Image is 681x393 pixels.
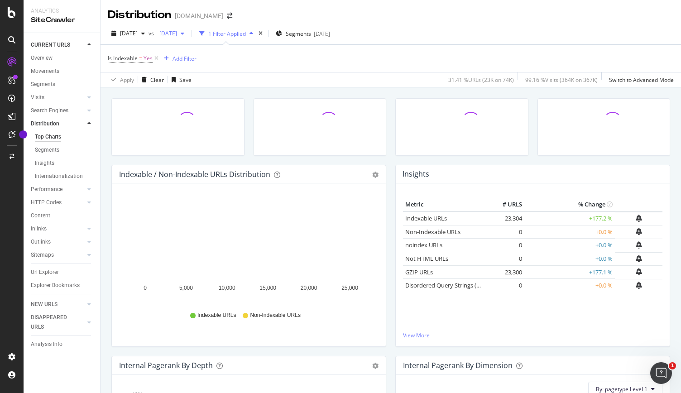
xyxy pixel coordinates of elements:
div: Switch to Advanced Mode [609,76,674,84]
a: NEW URLS [31,300,85,309]
div: Performance [31,185,62,194]
td: +0.0 % [524,252,615,266]
text: 25,000 [341,285,358,291]
iframe: Intercom live chat [650,362,672,384]
div: bell-plus [636,282,642,289]
span: By: pagetype Level 1 [596,385,647,393]
text: 0 [144,285,147,291]
div: [DATE] [314,30,330,38]
div: Inlinks [31,224,47,234]
div: 31.41 % URLs ( 23K on 74K ) [448,76,514,84]
a: Not HTML URLs [405,254,448,263]
div: Overview [31,53,53,63]
a: Disordered Query Strings (duplicates) [405,281,506,289]
div: Distribution [108,7,171,23]
span: = [139,54,142,62]
a: Url Explorer [31,268,94,277]
div: Apply [120,76,134,84]
td: 0 [488,239,524,252]
a: DISAPPEARED URLS [31,313,85,332]
div: Url Explorer [31,268,59,277]
button: Segments[DATE] [272,26,334,41]
a: Non-Indexable URLs [405,228,460,236]
div: Content [31,211,50,220]
span: Segments [286,30,311,38]
div: Search Engines [31,106,68,115]
button: Add Filter [160,53,197,64]
a: CURRENT URLS [31,40,85,50]
div: Movements [31,67,59,76]
a: Search Engines [31,106,85,115]
svg: A chart. [119,198,375,303]
text: 10,000 [219,285,235,291]
a: Analysis Info [31,340,94,349]
a: noindex URLs [405,241,442,249]
div: SiteCrawler [31,15,93,25]
div: DISAPPEARED URLS [31,313,77,332]
td: 0 [488,252,524,266]
a: Segments [31,80,94,89]
button: [DATE] [108,26,149,41]
text: 5,000 [179,285,193,291]
a: Inlinks [31,224,85,234]
td: +0.0 % [524,225,615,239]
div: 1 Filter Applied [208,30,246,38]
div: NEW URLS [31,300,58,309]
a: GZIP URLs [405,268,433,276]
div: Analytics [31,7,93,15]
td: 0 [488,279,524,292]
a: Movements [31,67,94,76]
a: Internationalization [35,172,94,181]
div: Indexable / Non-Indexable URLs Distribution [119,170,270,179]
div: gear [372,363,379,369]
div: HTTP Codes [31,198,62,207]
span: Indexable URLs [197,312,236,319]
div: bell-plus [636,255,642,262]
th: # URLS [488,198,524,211]
td: 23,300 [488,265,524,279]
a: Visits [31,93,85,102]
a: Segments [35,145,94,155]
button: [DATE] [156,26,188,41]
div: Internal Pagerank by Depth [119,361,213,370]
th: % Change [524,198,615,211]
div: bell-plus [636,268,642,275]
td: +177.1 % [524,265,615,279]
a: Content [31,211,94,220]
span: vs [149,29,156,37]
a: Overview [31,53,94,63]
td: +177.2 % [524,211,615,225]
a: Outlinks [31,237,85,247]
a: View More [403,331,662,339]
div: Tooltip anchor [19,130,27,139]
div: CURRENT URLS [31,40,70,50]
button: Clear [138,72,164,87]
a: Indexable URLs [405,214,447,222]
td: 23,304 [488,211,524,225]
div: Top Charts [35,132,61,142]
td: +0.0 % [524,279,615,292]
button: Save [168,72,192,87]
span: 2025 Apr. 19th [156,29,177,37]
div: gear [372,172,379,178]
a: Performance [31,185,85,194]
a: HTTP Codes [31,198,85,207]
div: Segments [35,145,59,155]
text: 15,000 [259,285,276,291]
th: Metric [403,198,488,211]
div: Sitemaps [31,250,54,260]
div: [DOMAIN_NAME] [175,11,223,20]
div: Segments [31,80,55,89]
span: Is Indexable [108,54,138,62]
td: 0 [488,225,524,239]
div: Distribution [31,119,59,129]
button: Apply [108,72,134,87]
a: Insights [35,158,94,168]
a: Explorer Bookmarks [31,281,94,290]
div: Visits [31,93,44,102]
div: bell-plus [636,241,642,249]
div: arrow-right-arrow-left [227,13,232,19]
td: +0.0 % [524,239,615,252]
div: Save [179,76,192,84]
div: times [257,29,264,38]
